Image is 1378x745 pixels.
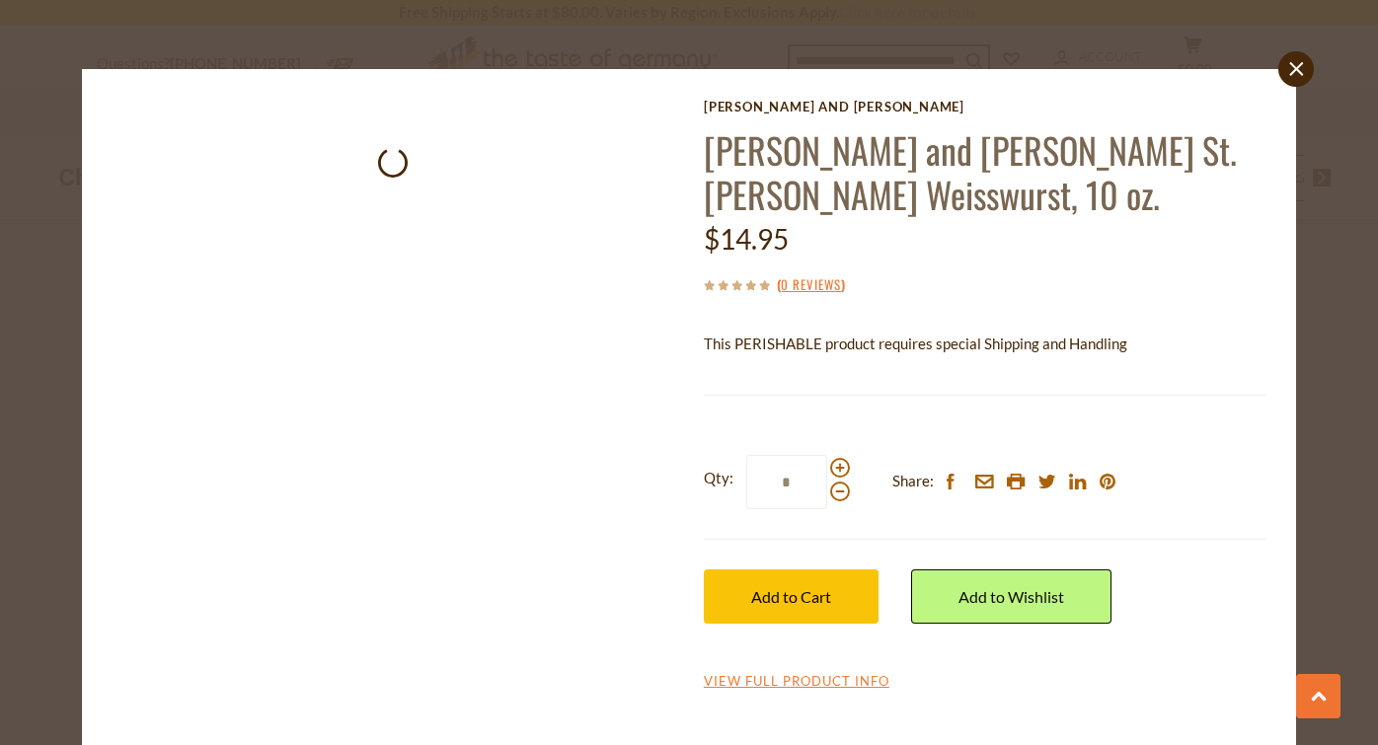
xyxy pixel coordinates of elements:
[746,455,827,509] input: Qty:
[704,569,879,624] button: Add to Cart
[723,371,1266,396] li: We will ship this product in heat-protective packaging and ice.
[704,673,889,691] a: View Full Product Info
[704,466,733,490] strong: Qty:
[704,222,789,256] span: $14.95
[704,99,1266,114] a: [PERSON_NAME] and [PERSON_NAME]
[892,469,934,493] span: Share:
[781,274,841,296] a: 0 Reviews
[751,587,831,606] span: Add to Cart
[704,123,1237,220] a: [PERSON_NAME] and [PERSON_NAME] St. [PERSON_NAME] Weisswurst, 10 oz.
[777,274,845,294] span: ( )
[911,569,1111,624] a: Add to Wishlist
[704,332,1266,356] p: This PERISHABLE product requires special Shipping and Handling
